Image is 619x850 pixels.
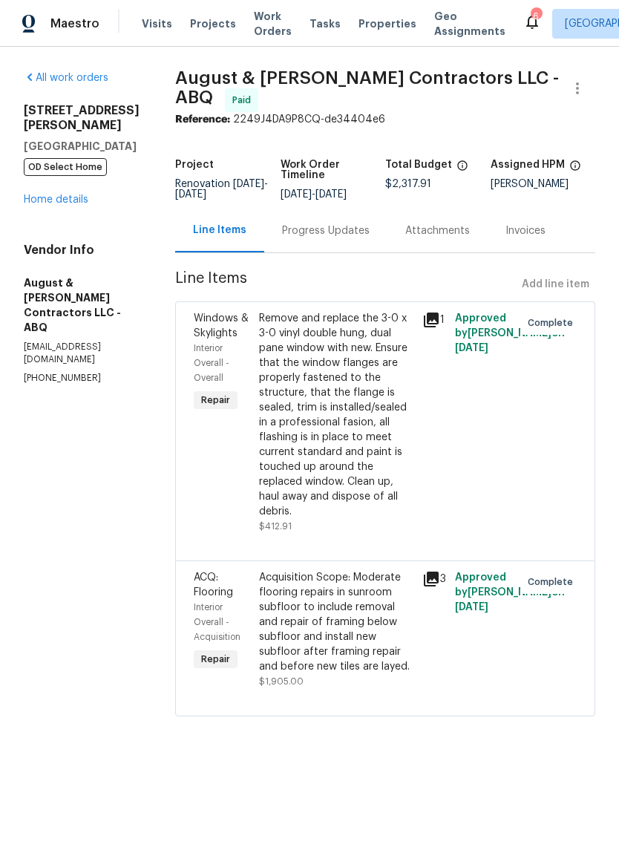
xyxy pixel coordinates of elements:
[385,179,431,189] span: $2,317.91
[455,343,488,353] span: [DATE]
[24,139,140,154] h5: [GEOGRAPHIC_DATA]
[193,223,246,238] div: Line Items
[175,189,206,200] span: [DATE]
[190,16,236,31] span: Projects
[175,69,559,106] span: August & [PERSON_NAME] Contractors LLC - ABQ
[491,179,596,189] div: [PERSON_NAME]
[254,9,292,39] span: Work Orders
[491,160,565,170] h5: Assigned HPM
[259,677,304,686] span: $1,905.00
[24,103,140,133] h2: [STREET_ADDRESS][PERSON_NAME]
[175,179,268,200] span: -
[194,603,240,641] span: Interior Overall - Acquisition
[175,271,516,298] span: Line Items
[315,189,347,200] span: [DATE]
[455,313,565,353] span: Approved by [PERSON_NAME] on
[528,316,579,330] span: Complete
[233,179,264,189] span: [DATE]
[385,160,452,170] h5: Total Budget
[195,393,236,408] span: Repair
[405,223,470,238] div: Attachments
[455,572,565,612] span: Approved by [PERSON_NAME] on
[175,179,268,200] span: Renovation
[24,372,140,385] p: [PHONE_NUMBER]
[528,575,579,589] span: Complete
[531,9,541,24] div: 6
[455,602,488,612] span: [DATE]
[24,275,140,335] h5: August & [PERSON_NAME] Contractors LLC - ABQ
[194,344,229,382] span: Interior Overall - Overall
[505,223,546,238] div: Invoices
[434,9,505,39] span: Geo Assignments
[259,311,413,519] div: Remove and replace the 3-0 x 3-0 vinyl double hung, dual pane window with new. Ensure that the wi...
[259,522,292,531] span: $412.91
[281,189,312,200] span: [DATE]
[175,160,214,170] h5: Project
[309,19,341,29] span: Tasks
[142,16,172,31] span: Visits
[456,160,468,179] span: The total cost of line items that have been proposed by Opendoor. This sum includes line items th...
[194,313,249,339] span: Windows & Skylights
[24,73,108,83] a: All work orders
[194,572,233,598] span: ACQ: Flooring
[175,114,230,125] b: Reference:
[24,341,140,366] p: [EMAIL_ADDRESS][DOMAIN_NAME]
[24,194,88,205] a: Home details
[195,652,236,667] span: Repair
[358,16,416,31] span: Properties
[175,112,595,127] div: 2249J4DA9P8CQ-de34404e6
[24,158,107,176] span: OD Select Home
[232,93,257,108] span: Paid
[281,189,347,200] span: -
[569,160,581,179] span: The hpm assigned to this work order.
[281,160,386,180] h5: Work Order Timeline
[50,16,99,31] span: Maestro
[282,223,370,238] div: Progress Updates
[24,243,140,258] h4: Vendor Info
[422,311,446,329] div: 1
[259,570,413,674] div: Acquisition Scope: Moderate flooring repairs in sunroom subfloor to include removal and repair of...
[422,570,446,588] div: 3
